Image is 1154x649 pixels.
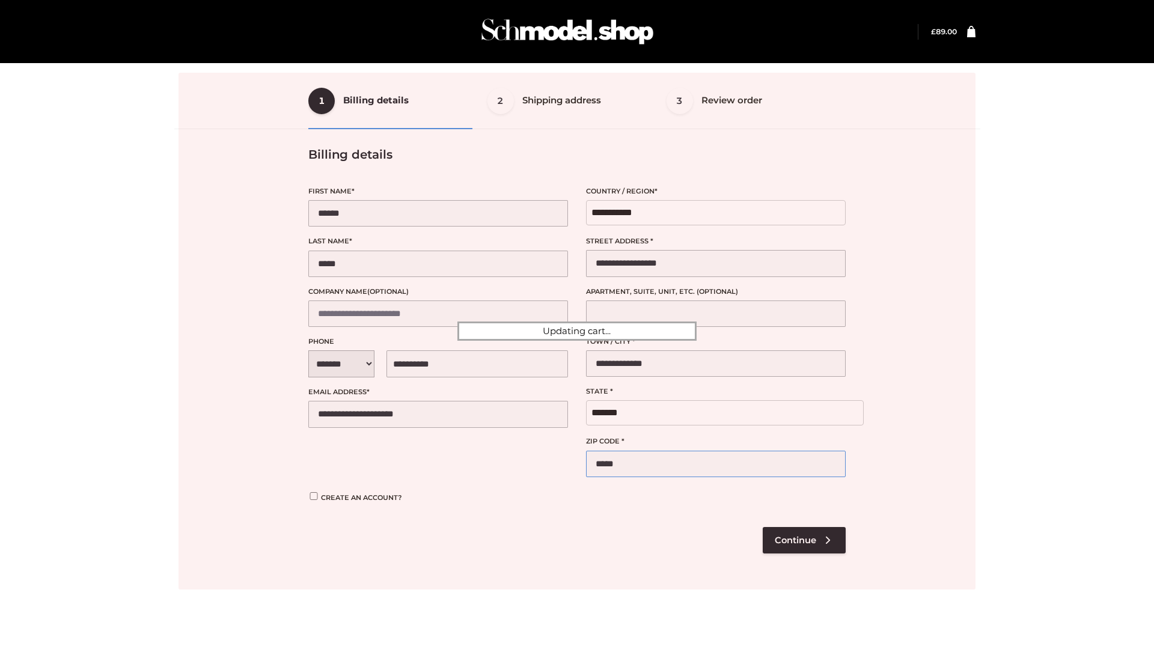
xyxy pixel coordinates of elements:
a: £89.00 [931,27,957,36]
bdi: 89.00 [931,27,957,36]
img: Schmodel Admin 964 [477,8,658,55]
div: Updating cart... [457,321,697,341]
span: £ [931,27,936,36]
